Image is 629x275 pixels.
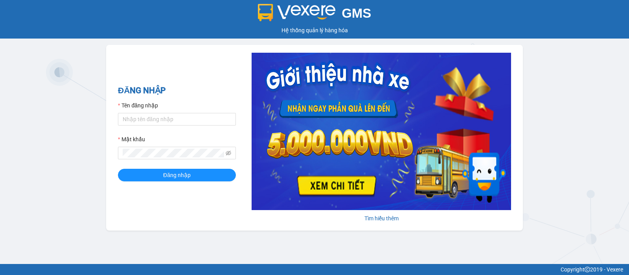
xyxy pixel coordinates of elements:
[118,84,236,97] h2: ĐĂNG NHẬP
[258,12,372,18] a: GMS
[6,265,623,274] div: Copyright 2019 - Vexere
[226,150,231,156] span: eye-invisible
[585,267,590,272] span: copyright
[258,4,336,21] img: logo 2
[118,169,236,181] button: Đăng nhập
[2,26,627,35] div: Hệ thống quản lý hàng hóa
[252,53,511,210] img: banner-0
[118,101,158,110] label: Tên đăng nhập
[342,6,371,20] span: GMS
[123,149,224,157] input: Mật khẩu
[118,135,145,144] label: Mật khẩu
[252,214,511,223] div: Tìm hiểu thêm
[163,171,191,179] span: Đăng nhập
[118,113,236,126] input: Tên đăng nhập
